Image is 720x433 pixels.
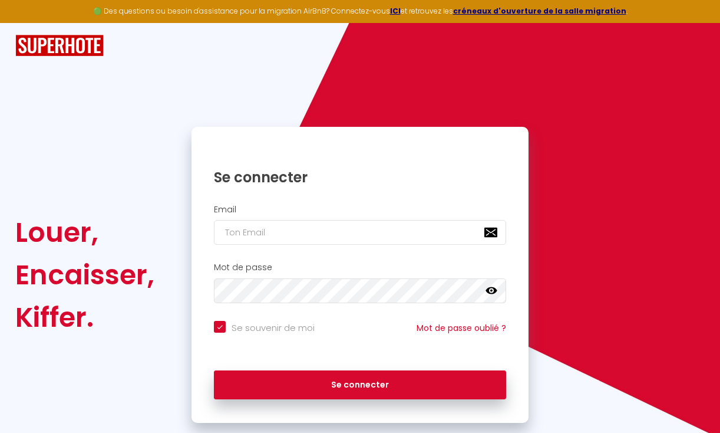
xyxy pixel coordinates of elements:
[214,168,506,186] h1: Se connecter
[15,211,154,254] div: Louer,
[453,6,626,16] a: créneaux d'ouverture de la salle migration
[15,296,154,339] div: Kiffer.
[15,35,104,57] img: SuperHote logo
[417,322,506,334] a: Mot de passe oublié ?
[214,220,506,245] input: Ton Email
[214,263,506,273] h2: Mot de passe
[15,254,154,296] div: Encaisser,
[390,6,401,16] a: ICI
[214,370,506,400] button: Se connecter
[214,205,506,215] h2: Email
